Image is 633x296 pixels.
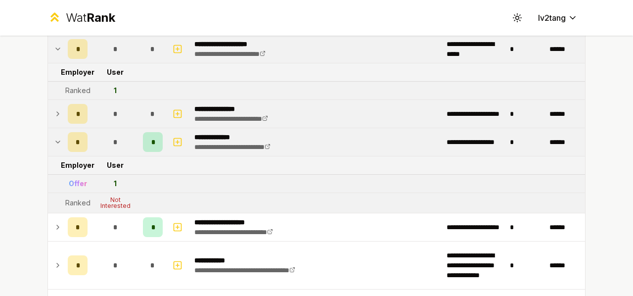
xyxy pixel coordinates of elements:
[95,197,135,209] div: Not Interested
[64,63,91,81] td: Employer
[47,10,115,26] a: WatRank
[91,63,139,81] td: User
[69,179,87,189] div: Offer
[65,198,90,208] div: Ranked
[64,156,91,174] td: Employer
[66,10,115,26] div: Wat
[91,156,139,174] td: User
[114,86,117,96] div: 1
[538,12,566,24] span: lv2tang
[65,86,90,96] div: Ranked
[114,179,117,189] div: 1
[530,9,586,27] button: lv2tang
[87,10,115,25] span: Rank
